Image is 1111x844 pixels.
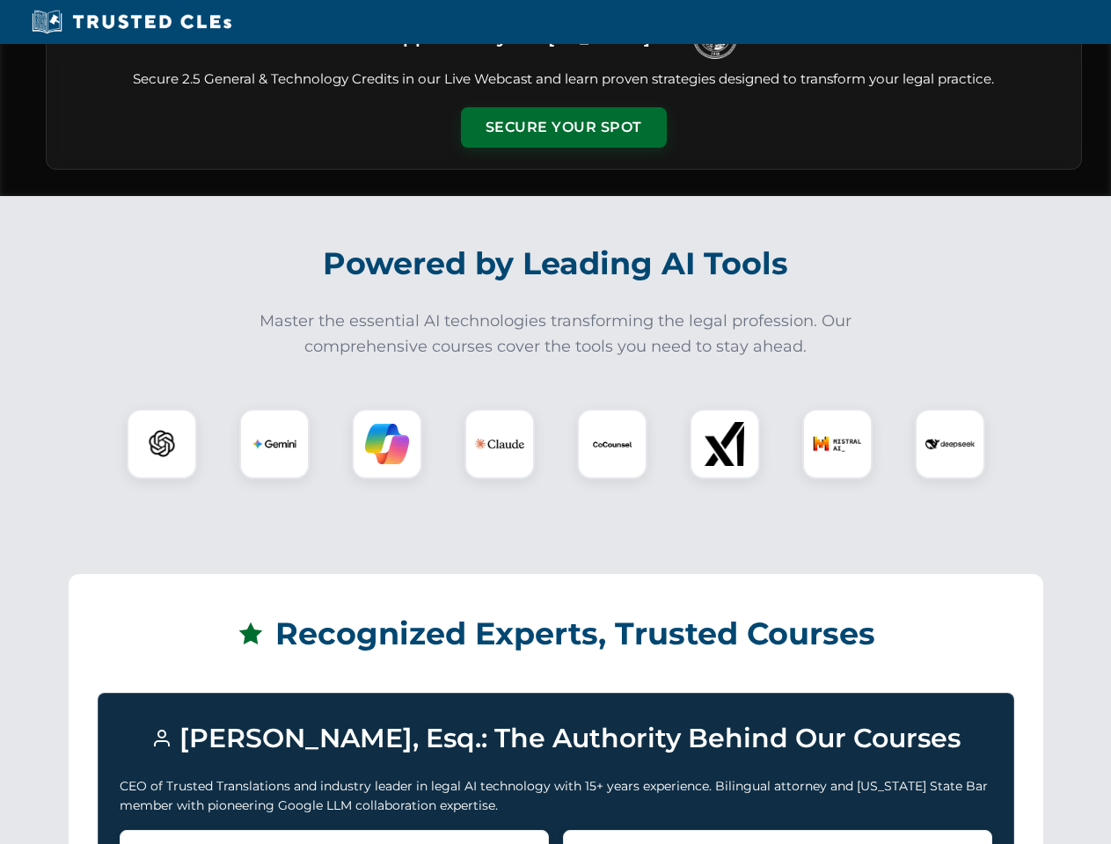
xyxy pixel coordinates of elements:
[925,419,975,469] img: DeepSeek Logo
[464,409,535,479] div: Claude
[915,409,985,479] div: DeepSeek
[69,233,1043,295] h2: Powered by Leading AI Tools
[352,409,422,479] div: Copilot
[690,409,760,479] div: xAI
[703,422,747,466] img: xAI Logo
[813,419,862,469] img: Mistral AI Logo
[802,409,873,479] div: Mistral AI
[127,409,197,479] div: ChatGPT
[120,715,992,762] h3: [PERSON_NAME], Esq.: The Authority Behind Our Courses
[365,422,409,466] img: Copilot Logo
[577,409,647,479] div: CoCounsel
[248,309,864,360] p: Master the essential AI technologies transforming the legal profession. Our comprehensive courses...
[252,422,296,466] img: Gemini Logo
[26,9,237,35] img: Trusted CLEs
[590,422,634,466] img: CoCounsel Logo
[68,69,1060,90] p: Secure 2.5 General & Technology Credits in our Live Webcast and learn proven strategies designed ...
[461,107,667,148] button: Secure Your Spot
[239,409,310,479] div: Gemini
[98,603,1014,665] h2: Recognized Experts, Trusted Courses
[136,418,187,469] img: ChatGPT Logo
[475,419,524,469] img: Claude Logo
[120,776,992,816] p: CEO of Trusted Translations and industry leader in legal AI technology with 15+ years experience....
